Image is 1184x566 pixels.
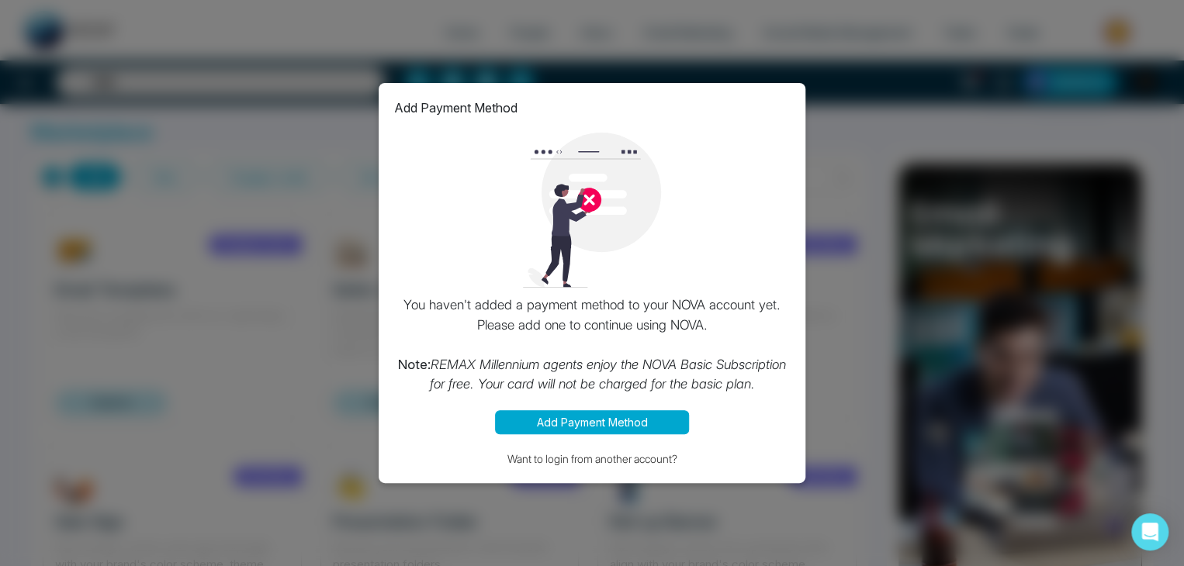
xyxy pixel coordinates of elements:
i: REMAX Millennium agents enjoy the NOVA Basic Subscription for free. Your card will not be charged... [430,357,787,392]
strong: Note: [398,357,431,372]
button: Add Payment Method [495,410,689,434]
img: loading [514,133,670,288]
div: Open Intercom Messenger [1131,513,1168,550]
p: Add Payment Method [394,98,518,117]
button: Want to login from another account? [394,450,790,468]
p: You haven't added a payment method to your NOVA account yet. Please add one to continue using NOVA. [394,295,790,395]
